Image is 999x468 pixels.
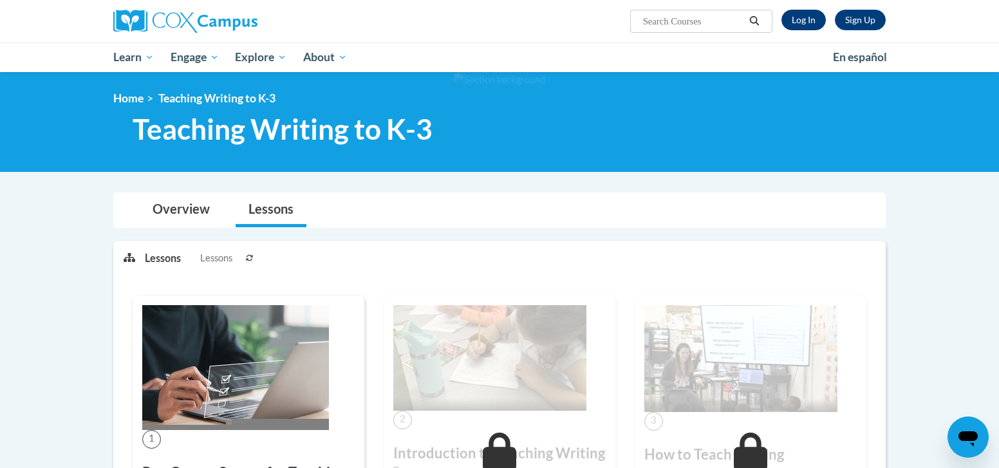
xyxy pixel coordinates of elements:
img: Course Image [644,305,837,412]
span: Teaching Writing to K-3 [158,91,275,105]
a: En español [825,44,895,71]
a: Lessons [236,193,306,227]
span: Teaching Writing to K-3 [133,112,433,146]
span: 2 [393,411,412,429]
img: Course Image [393,305,586,411]
span: 3 [644,412,663,431]
iframe: Button to launch messaging window [948,417,989,458]
button: Search [745,14,764,29]
img: Section background [454,73,545,87]
span: Lessons [200,251,232,265]
span: Explore [235,50,286,65]
img: Course Image [142,305,329,430]
h3: How to Teach Writing [644,445,857,465]
span: Learn [113,50,154,65]
a: Register [835,10,886,30]
a: Explore [227,42,295,72]
h3: Introduction to Teaching Writing [393,444,606,463]
a: Log In [781,10,826,30]
a: About [295,42,355,72]
input: Search Courses [642,14,745,29]
a: Engage [162,42,227,72]
a: Home [113,91,144,105]
p: Lessons [145,251,181,265]
span: About [303,50,347,65]
span: 1 [142,430,161,449]
a: Learn [105,42,162,72]
span: Engage [171,50,219,65]
div: Main menu [94,42,905,72]
a: Cox Campus [113,10,358,33]
img: Cox Campus [113,10,257,33]
span: En español [833,50,887,64]
a: Overview [140,193,223,227]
